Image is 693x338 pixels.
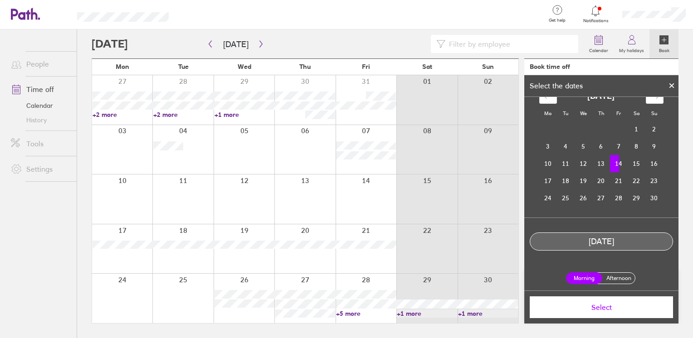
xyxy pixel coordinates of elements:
[4,98,77,113] a: Calendar
[628,138,645,155] td: Saturday, November 8, 2025
[530,237,673,246] div: [DATE]
[539,138,557,155] td: Monday, November 3, 2025
[651,110,657,116] small: Su
[634,110,639,116] small: Sa
[238,63,251,70] span: Wed
[581,5,610,24] a: Notifications
[600,273,637,284] label: Afternoon
[645,121,663,138] td: Sunday, November 2, 2025
[4,135,77,153] a: Tools
[153,111,213,119] a: +2 more
[654,45,675,53] label: Book
[539,189,557,207] td: Monday, November 24, 2025
[610,138,628,155] td: Friday, November 7, 2025
[563,110,568,116] small: Tu
[362,63,370,70] span: Fri
[93,111,152,119] a: +2 more
[215,111,274,119] a: +1 more
[649,29,678,58] a: Book
[557,138,575,155] td: Tuesday, November 4, 2025
[645,189,663,207] td: Sunday, November 30, 2025
[592,155,610,172] td: Thursday, November 13, 2025
[539,172,557,189] td: Monday, November 17, 2025
[575,138,592,155] td: Wednesday, November 5, 2025
[575,189,592,207] td: Wednesday, November 26, 2025
[539,155,557,172] td: Monday, November 10, 2025
[445,35,573,53] input: Filter by employee
[628,155,645,172] td: Saturday, November 15, 2025
[458,309,518,318] a: +1 more
[4,80,77,98] a: Time off
[592,189,610,207] td: Thursday, November 27, 2025
[580,110,587,116] small: We
[584,29,614,58] a: Calendar
[216,37,256,52] button: [DATE]
[4,160,77,178] a: Settings
[614,45,649,53] label: My holidays
[557,189,575,207] td: Tuesday, November 25, 2025
[645,172,663,189] td: Sunday, November 23, 2025
[299,63,311,70] span: Thu
[542,18,572,23] span: Get help
[397,309,457,318] a: +1 more
[628,121,645,138] td: Saturday, November 1, 2025
[584,45,614,53] label: Calendar
[575,172,592,189] td: Wednesday, November 19, 2025
[566,272,602,284] label: Morning
[581,18,610,24] span: Notifications
[116,63,129,70] span: Mon
[645,155,663,172] td: Sunday, November 16, 2025
[422,63,432,70] span: Sat
[598,110,604,116] small: Th
[4,113,77,127] a: History
[544,110,551,116] small: Mo
[610,172,628,189] td: Friday, November 21, 2025
[530,63,570,70] div: Book time off
[645,138,663,155] td: Sunday, November 9, 2025
[592,172,610,189] td: Thursday, November 20, 2025
[557,155,575,172] td: Tuesday, November 11, 2025
[628,189,645,207] td: Saturday, November 29, 2025
[4,55,77,73] a: People
[536,303,667,311] span: Select
[610,155,628,172] td: Selected. Friday, November 14, 2025
[178,63,189,70] span: Tue
[592,138,610,155] td: Thursday, November 6, 2025
[482,63,494,70] span: Sun
[524,82,588,90] div: Select the dates
[616,110,621,116] small: Fr
[529,81,673,217] div: Calendar
[575,155,592,172] td: Wednesday, November 12, 2025
[530,296,673,318] button: Select
[614,29,649,58] a: My holidays
[557,172,575,189] td: Tuesday, November 18, 2025
[610,189,628,207] td: Friday, November 28, 2025
[628,172,645,189] td: Saturday, November 22, 2025
[336,309,396,318] a: +5 more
